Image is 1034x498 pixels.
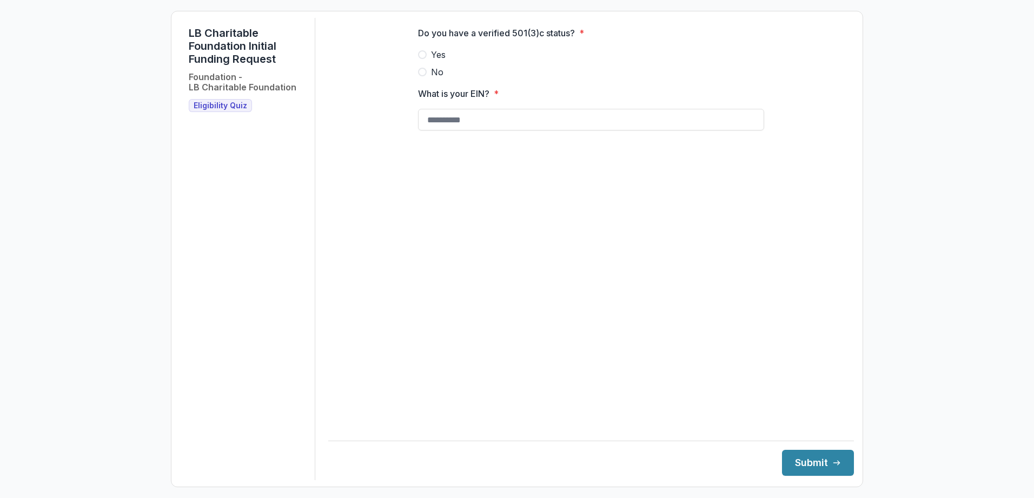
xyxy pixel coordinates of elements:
p: Do you have a verified 501(3)c status? [418,27,575,40]
h2: Foundation - LB Charitable Foundation [189,72,296,93]
p: What is your EIN? [418,87,489,100]
span: No [431,65,443,78]
h1: LB Charitable Foundation Initial Funding Request [189,27,306,65]
span: Eligibility Quiz [194,101,247,110]
span: Yes [431,48,446,61]
button: Submit [782,450,854,476]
